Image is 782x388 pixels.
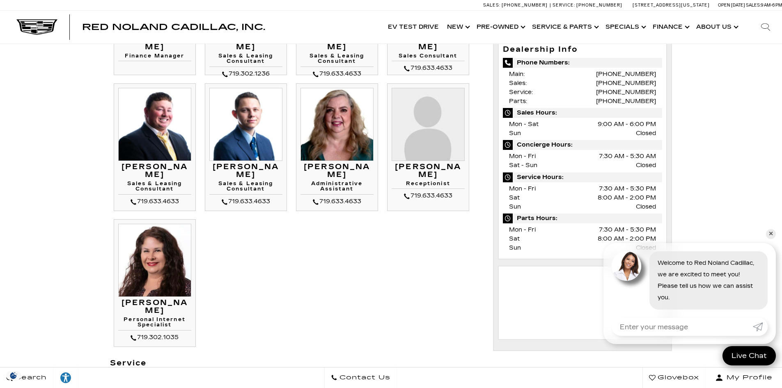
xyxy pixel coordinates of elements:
div: 719.302.1236 [209,69,282,79]
h3: [PERSON_NAME] [209,163,282,179]
span: Sat - Sun [509,162,537,169]
a: [STREET_ADDRESS][US_STATE] [633,2,710,8]
a: Pre-Owned [472,11,528,44]
span: Parts: [509,98,527,105]
h3: [PERSON_NAME] [118,299,191,315]
h4: Finance Manager [118,53,191,61]
h4: Administrative Assistant [300,181,374,194]
div: 719.633.4633 [300,197,374,207]
a: Red Noland Cadillac, Inc. [82,23,265,31]
a: [PHONE_NUMBER] [596,80,656,87]
span: Search [13,372,47,383]
span: Sat [509,235,520,242]
span: My Profile [723,372,773,383]
span: Main: [509,71,525,78]
div: 719.633.4633 [118,197,191,207]
div: Welcome to Red Noland Cadillac, we are excited to meet you! Please tell us how we can assist you. [649,251,768,310]
span: Mon - Fri [509,226,536,233]
a: Submit [753,318,768,336]
h3: [PERSON_NAME] [118,163,191,179]
div: 719.633.4633 [392,191,465,201]
span: Sun [509,130,521,137]
a: Contact Us [324,367,397,388]
span: Mon - Fri [509,153,536,160]
iframe: Google Maps iframe [503,271,663,332]
a: [PHONE_NUMBER] [596,71,656,78]
span: Sales: [509,80,527,87]
span: Sales Hours: [503,108,663,118]
span: Live Chat [727,351,771,360]
h3: Dealership Info [503,46,663,54]
section: Click to Open Cookie Consent Modal [4,371,23,380]
span: Mon - Fri [509,185,536,192]
span: Concierge Hours: [503,140,663,150]
span: 9:00 AM - 6:00 PM [598,120,656,129]
div: 719.633.4633 [209,197,282,207]
span: 7:30 AM - 5:30 PM [599,184,656,193]
span: 7:30 AM - 5:30 AM [599,152,656,161]
span: Sales: [746,2,761,8]
button: Open user profile menu [706,367,782,388]
h4: Personal Internet Specialist [118,317,191,330]
img: Agent profile photo [612,251,641,281]
div: 719.302.1035 [118,333,191,342]
a: Live Chat [722,346,776,365]
a: Sales: [PHONE_NUMBER] [483,3,550,7]
h4: Receptionist [392,181,465,189]
span: Service: [509,89,533,96]
a: EV Test Drive [384,11,443,44]
a: Service & Parts [528,11,601,44]
a: Glovebox [642,367,706,388]
span: Closed [636,161,656,170]
span: Contact Us [337,372,390,383]
span: [PHONE_NUMBER] [576,2,622,8]
span: Mon - Sat [509,121,539,128]
div: Explore your accessibility options [53,372,78,384]
a: [PHONE_NUMBER] [596,98,656,105]
span: [PHONE_NUMBER] [502,2,548,8]
a: About Us [692,11,741,44]
a: Specials [601,11,649,44]
span: 8:00 AM - 2:00 PM [598,234,656,243]
h4: Sales & Leasing Consultant [300,53,374,67]
span: Sun [509,203,521,210]
input: Enter your message [612,318,753,336]
span: Sun [509,244,521,251]
h3: [PERSON_NAME] [300,163,374,179]
span: Service: [553,2,575,8]
span: Service Hours: [503,172,663,182]
span: Closed [636,202,656,211]
span: 9 AM-6 PM [761,2,782,8]
span: Sat [509,194,520,201]
a: Service: [PHONE_NUMBER] [550,3,624,7]
span: Red Noland Cadillac, Inc. [82,22,265,32]
a: Finance [649,11,692,44]
span: 7:30 AM - 5:30 PM [599,225,656,234]
span: Phone Numbers: [503,58,663,68]
span: Sales: [483,2,500,8]
img: Cadillac Dark Logo with Cadillac White Text [16,19,57,35]
a: [PHONE_NUMBER] [596,89,656,96]
h4: Sales & Leasing Consultant [118,181,191,194]
span: Glovebox [656,372,699,383]
div: 719.633.4633 [392,63,465,73]
div: Search [749,11,782,44]
span: Closed [636,129,656,138]
a: Explore your accessibility options [53,367,78,388]
h4: Sales & Leasing Consultant [209,181,282,194]
span: Parts Hours: [503,214,663,223]
h3: [PERSON_NAME] [392,163,465,179]
a: New [443,11,472,44]
span: Open [DATE] [718,2,745,8]
span: 8:00 AM - 2:00 PM [598,193,656,202]
h3: Service [110,359,481,367]
div: 719.633.4633 [300,69,374,79]
h4: Sales Consultant [392,53,465,61]
h4: Sales & Leasing Consultant [209,53,282,67]
img: Opt-Out Icon [4,371,23,380]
